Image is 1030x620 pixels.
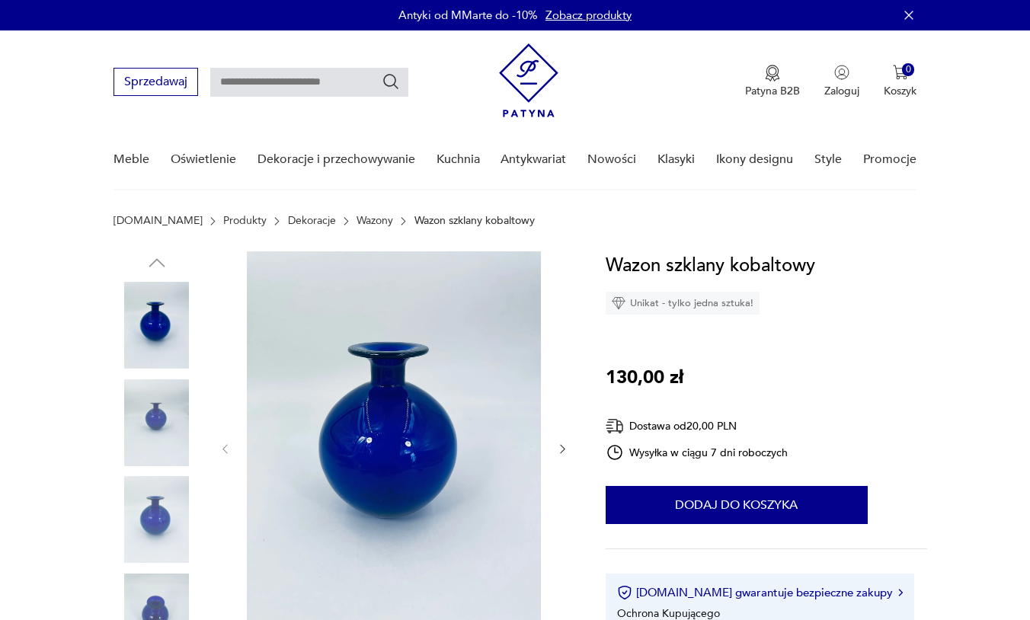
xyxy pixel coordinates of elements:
[716,130,793,189] a: Ikony designu
[606,443,788,462] div: Wysyłka w ciągu 7 dni roboczych
[114,379,200,466] img: Zdjęcie produktu Wazon szklany kobaltowy
[501,130,566,189] a: Antykwariat
[863,130,916,189] a: Promocje
[288,215,336,227] a: Dekoracje
[114,282,200,369] img: Zdjęcie produktu Wazon szklany kobaltowy
[171,130,236,189] a: Oświetlenie
[745,65,800,98] button: Patyna B2B
[257,130,415,189] a: Dekoracje i przechowywanie
[114,476,200,563] img: Zdjęcie produktu Wazon szklany kobaltowy
[657,130,695,189] a: Klasyki
[414,215,535,227] p: Wazon szklany kobaltowy
[893,65,908,80] img: Ikona koszyka
[902,63,915,76] div: 0
[898,589,903,596] img: Ikona strzałki w prawo
[587,130,636,189] a: Nowości
[745,84,800,98] p: Patyna B2B
[612,296,625,310] img: Ikona diamentu
[545,8,632,23] a: Zobacz produkty
[606,251,815,280] h1: Wazon szklany kobaltowy
[765,65,780,81] img: Ikona medalu
[617,585,632,600] img: Ikona certyfikatu
[884,84,916,98] p: Koszyk
[824,84,859,98] p: Zaloguj
[606,292,760,315] div: Unikat - tylko jedna sztuka!
[617,585,903,600] button: [DOMAIN_NAME] gwarantuje bezpieczne zakupy
[606,486,868,524] button: Dodaj do koszyka
[824,65,859,98] button: Zaloguj
[114,130,149,189] a: Meble
[114,68,198,96] button: Sprzedawaj
[398,8,538,23] p: Antyki od MMarte do -10%
[223,215,267,227] a: Produkty
[114,215,203,227] a: [DOMAIN_NAME]
[606,417,788,436] div: Dostawa od 20,00 PLN
[814,130,842,189] a: Style
[437,130,480,189] a: Kuchnia
[357,215,393,227] a: Wazony
[606,363,683,392] p: 130,00 zł
[382,72,400,91] button: Szukaj
[884,65,916,98] button: 0Koszyk
[745,65,800,98] a: Ikona medaluPatyna B2B
[114,78,198,88] a: Sprzedawaj
[606,417,624,436] img: Ikona dostawy
[499,43,558,117] img: Patyna - sklep z meblami i dekoracjami vintage
[834,65,849,80] img: Ikonka użytkownika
